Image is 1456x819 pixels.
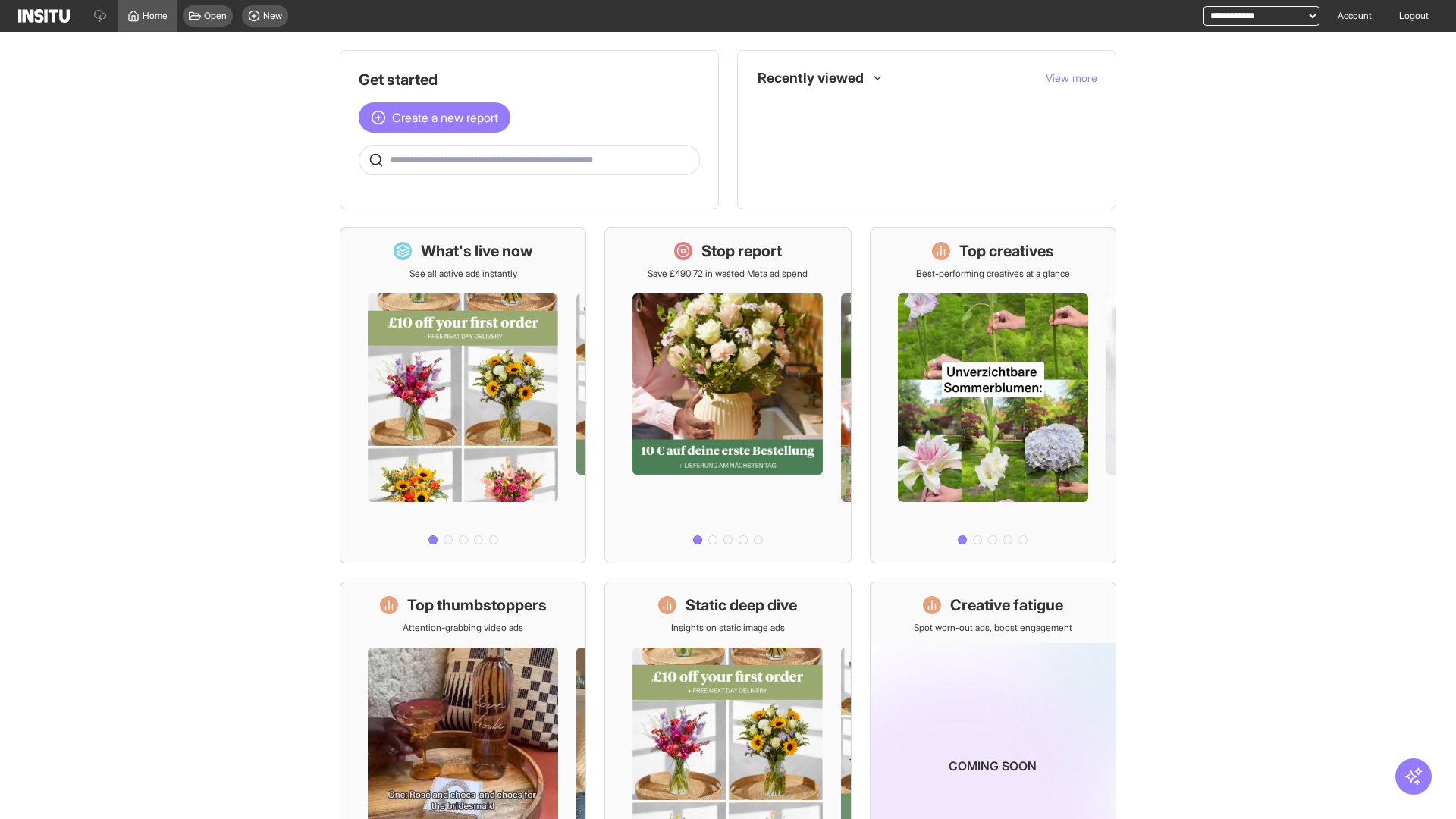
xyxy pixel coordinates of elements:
h1: Stop report [701,240,782,262]
h1: Static deep dive [686,595,797,616]
p: See all active ads instantly [409,268,517,280]
span: Static Deep Dive [789,136,1085,148]
p: Save £490.72 in wasted Meta ad spend [648,268,808,280]
button: Create a new report [359,102,510,133]
h1: Get started [359,69,700,90]
span: Static Deep Dive [789,136,857,148]
div: Insights [762,99,780,118]
div: Insights [762,133,780,151]
p: Attention-grabbing video ads [403,622,523,634]
button: View more [1046,71,1097,86]
p: Insights on static image ads [671,622,785,634]
img: Logo [18,9,70,23]
span: View more [1046,71,1097,84]
h1: What's live now [421,240,533,262]
span: Creative Fatigue [Beta] [789,169,1085,181]
span: Creative Fatigue [Beta] [789,169,885,181]
span: Top thumbstoppers [789,102,870,115]
a: What's live nowSee all active ads instantly [340,227,586,563]
span: Create a new report [392,108,498,127]
p: Best-performing creatives at a glance [916,268,1070,280]
a: Stop reportSave £490.72 in wasted Meta ad spend [604,227,851,563]
div: Insights [762,166,780,184]
span: Top thumbstoppers [789,102,1085,115]
h1: Top creatives [959,240,1054,262]
span: Home [143,10,168,22]
a: Top creativesBest-performing creatives at a glance [870,227,1116,563]
span: New [263,10,282,22]
h1: Top thumbstoppers [407,595,547,616]
span: Open [204,10,227,22]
